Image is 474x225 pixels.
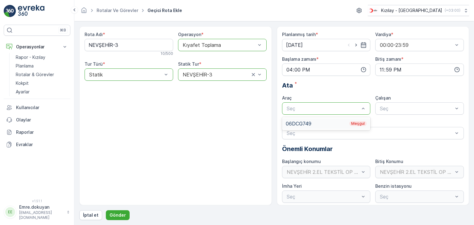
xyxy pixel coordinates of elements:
[81,9,87,14] a: Ana Sayfa
[4,126,70,138] a: Raporlar
[4,204,70,220] button: EEEmre.dokuyan[EMAIL_ADDRESS][DOMAIN_NAME]
[13,70,70,79] a: Rotalar & Görevler
[351,121,365,126] p: Meşgul
[16,104,68,111] p: Kullanıcılar
[16,89,30,95] p: Ayarlar
[445,8,460,13] p: ( +03:00 )
[282,183,302,189] label: İmha Yeri
[368,7,379,14] img: k%C4%B1z%C4%B1lay_D5CCths_t1JZB0k.png
[286,121,367,126] div: 06DCG749
[368,5,469,16] button: Kızılay - [GEOGRAPHIC_DATA](+03:00)
[97,8,138,13] a: Rotalar ve Görevler
[282,81,293,90] span: Ata
[18,5,44,17] img: logo_light-DOdMpM7g.png
[380,105,453,112] p: Seç
[16,80,29,86] p: Kokpit
[16,63,34,69] p: Planlama
[375,95,391,100] label: Çalışan
[178,61,199,67] label: Statik Tur
[16,141,68,148] p: Evraklar
[375,159,403,164] label: Bitiş Konumu
[282,56,316,62] label: Başlama zamanı
[60,28,66,33] p: ⌘B
[79,210,102,220] button: İptal et
[16,117,68,123] p: Olaylar
[4,199,70,203] span: v 1.51.1
[375,183,412,189] label: Benzin istasyonu
[178,32,201,37] label: Operasyon
[375,32,391,37] label: Vardiya
[83,212,98,218] p: İptal et
[282,95,292,100] label: Araç
[4,114,70,126] a: Olaylar
[4,5,16,17] img: logo
[16,44,58,50] p: Operasyonlar
[5,207,15,217] div: EE
[13,62,70,70] a: Planlama
[16,129,68,135] p: Raporlar
[16,54,45,60] p: Rapor - Kızılay
[13,53,70,62] a: Rapor - Kızılay
[4,138,70,151] a: Evraklar
[19,210,64,220] p: [EMAIL_ADDRESS][DOMAIN_NAME]
[160,51,173,56] p: 10 / 500
[146,7,183,14] span: Geçici Rota Ekle
[282,144,464,153] p: Önemli Konumlar
[381,7,442,14] p: Kızılay - [GEOGRAPHIC_DATA]
[106,210,130,220] button: Gönder
[287,105,360,112] p: Seç
[282,39,371,51] input: dd/mm/yyyy
[282,32,316,37] label: Planlanmış tarih
[282,159,321,164] label: Başlangıç konumu
[110,212,126,218] p: Gönder
[4,101,70,114] a: Kullanıcılar
[19,204,64,210] p: Emre.dokuyan
[375,56,401,62] label: Bitiş zamanı
[13,88,70,96] a: Ayarlar
[13,79,70,88] a: Kokpit
[85,61,103,67] label: Tur Türü
[16,72,54,78] p: Rotalar & Görevler
[4,41,70,53] button: Operasyonlar
[85,32,103,37] label: Rota Adı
